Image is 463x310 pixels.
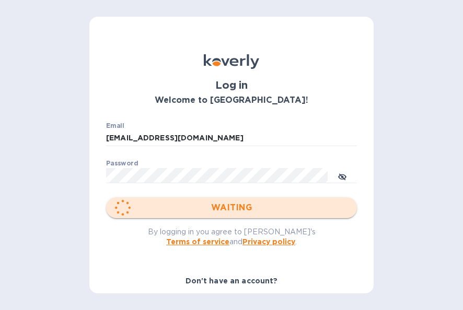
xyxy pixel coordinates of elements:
label: Password [106,160,138,166]
input: Enter email address [106,130,357,146]
img: Koverly [204,54,259,69]
button: toggle password visibility [332,165,353,186]
label: Email [106,123,124,129]
a: Terms of service [166,237,229,246]
b: Don't have an account? [186,277,278,285]
span: By logging in you agree to [PERSON_NAME]'s and . [148,228,316,246]
h3: Welcome to [GEOGRAPHIC_DATA]! [106,96,357,105]
a: Privacy policy [242,237,295,246]
h1: Log in [106,79,357,91]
